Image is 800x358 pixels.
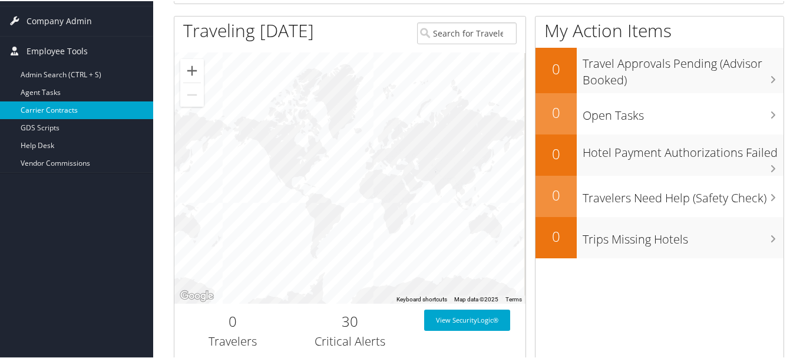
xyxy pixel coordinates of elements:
[583,137,784,160] h3: Hotel Payment Authorizations Failed
[183,310,283,330] h2: 0
[535,184,577,204] h2: 0
[535,58,577,78] h2: 0
[583,183,784,205] h3: Travelers Need Help (Safety Check)
[183,17,314,42] h1: Traveling [DATE]
[535,143,577,163] h2: 0
[27,5,92,35] span: Company Admin
[583,100,784,123] h3: Open Tasks
[535,225,577,245] h2: 0
[583,224,784,247] h3: Trips Missing Hotels
[177,287,216,303] img: Google
[180,82,204,106] button: Zoom out
[535,17,784,42] h1: My Action Items
[300,310,400,330] h2: 30
[535,216,784,257] a: 0Trips Missing Hotels
[535,92,784,133] a: 0Open Tasks
[417,21,517,43] input: Search for Traveler
[505,295,522,301] a: Terms (opens in new tab)
[183,332,283,349] h3: Travelers
[535,175,784,216] a: 0Travelers Need Help (Safety Check)
[180,58,204,81] button: Zoom in
[535,133,784,175] a: 0Hotel Payment Authorizations Failed
[396,294,447,303] button: Keyboard shortcuts
[300,332,400,349] h3: Critical Alerts
[177,287,216,303] a: Open this area in Google Maps (opens a new window)
[454,295,498,301] span: Map data ©2025
[535,101,577,121] h2: 0
[535,47,784,92] a: 0Travel Approvals Pending (Advisor Booked)
[424,308,510,330] a: View SecurityLogic®
[27,35,88,65] span: Employee Tools
[583,48,784,87] h3: Travel Approvals Pending (Advisor Booked)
